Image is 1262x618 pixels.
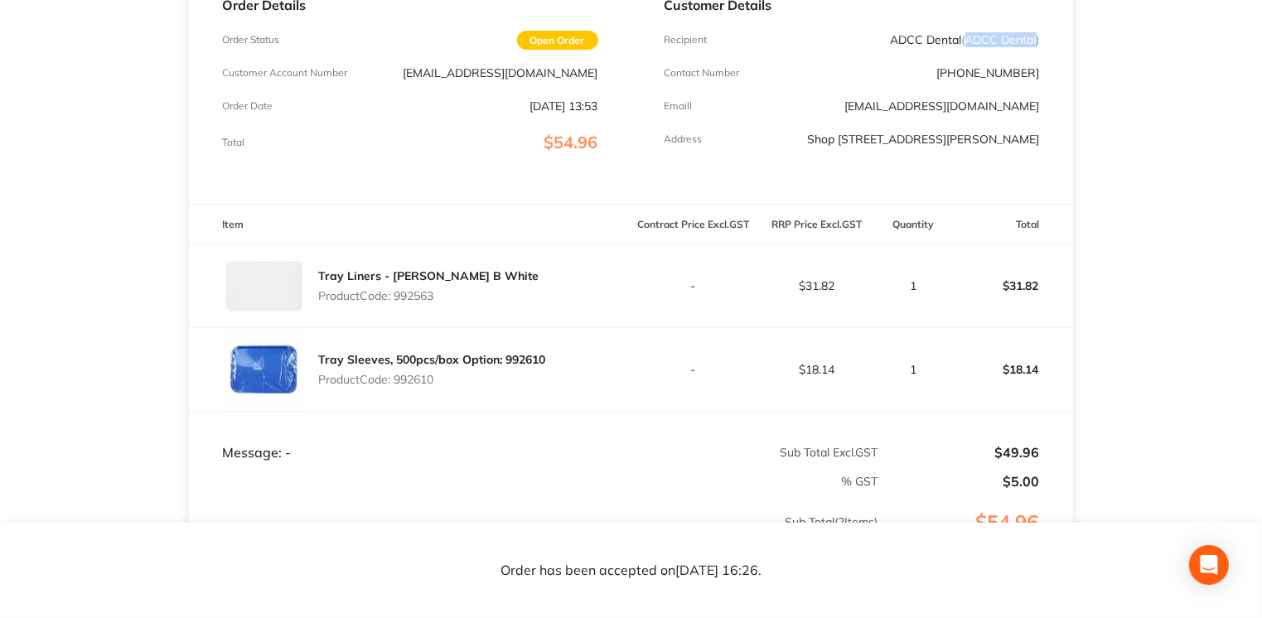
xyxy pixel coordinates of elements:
p: Address [665,133,703,145]
p: [EMAIL_ADDRESS][DOMAIN_NAME] [404,66,598,80]
th: Quantity [878,205,949,244]
p: $5.00 [879,474,1040,489]
p: $54.96 [879,511,1072,567]
td: Message: - [189,411,631,461]
p: Total [222,137,244,148]
a: Tray Liners - [PERSON_NAME] B White [318,268,539,283]
p: $31.82 [756,279,878,292]
p: $31.82 [950,266,1071,306]
p: $18.14 [756,363,878,376]
p: $18.14 [950,350,1071,389]
p: 1 [879,279,948,292]
p: Order has been accepted on [DATE] 16:26 . [500,563,762,578]
p: Sub Total ( 2 Items) [190,515,878,562]
p: % GST [190,475,878,488]
p: Contact Number [665,67,740,79]
th: Item [189,205,631,244]
p: 1 [879,363,948,376]
p: [PHONE_NUMBER] [937,66,1040,80]
p: Shop [STREET_ADDRESS][PERSON_NAME] [808,133,1040,146]
a: [EMAIL_ADDRESS][DOMAIN_NAME] [845,99,1040,113]
p: Customer Account Number [222,67,347,79]
p: Order Date [222,100,273,112]
span: ( ADCC Dental ) [962,32,1040,47]
p: $49.96 [879,445,1040,460]
img: bjM1ZzZwdw [222,244,305,327]
th: Total [949,205,1072,244]
div: Open Intercom Messenger [1189,545,1229,585]
img: dHI2Zjh5dw [222,328,305,411]
p: Emaill [665,100,693,112]
p: - [632,363,754,376]
p: Product Code: 992563 [318,289,539,302]
p: Sub Total Excl. GST [632,446,878,459]
p: ADCC Dental [891,33,1040,46]
p: Product Code: 992610 [318,373,545,386]
th: RRP Price Excl. GST [755,205,878,244]
a: Tray Sleeves, 500pcs/box Option: 992610 [318,352,545,367]
th: Contract Price Excl. GST [631,205,755,244]
p: Order Status [222,34,279,46]
p: Recipient [665,34,708,46]
p: [DATE] 13:53 [530,99,598,113]
p: - [632,279,754,292]
span: $54.96 [544,132,598,152]
span: Open Order [517,31,598,50]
